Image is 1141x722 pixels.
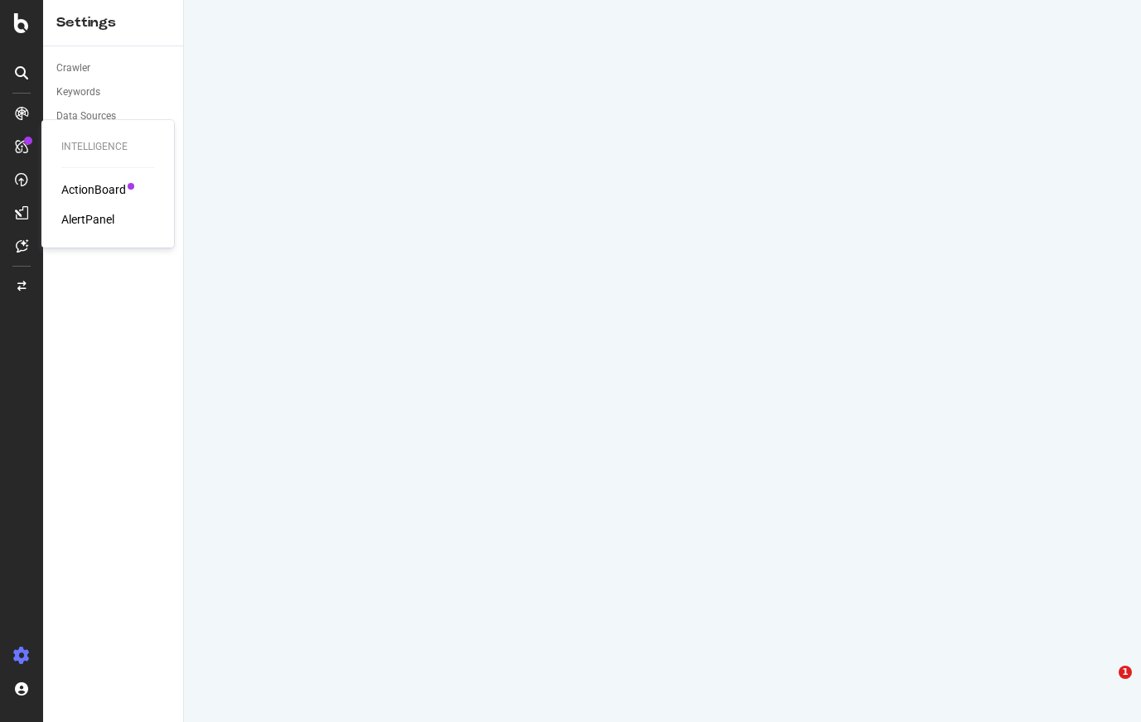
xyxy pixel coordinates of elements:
div: Crawler [56,60,90,77]
a: ActionBoard [61,181,126,198]
span: 1 [1119,666,1132,679]
a: Data Sources [56,108,172,125]
div: Settings [56,13,170,32]
a: Keywords [56,84,172,101]
a: Crawler [56,60,172,77]
a: AlertPanel [61,211,114,228]
div: Intelligence [61,140,154,154]
iframe: Intercom live chat [1085,666,1124,705]
div: Keywords [56,84,100,101]
div: Data Sources [56,108,116,125]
